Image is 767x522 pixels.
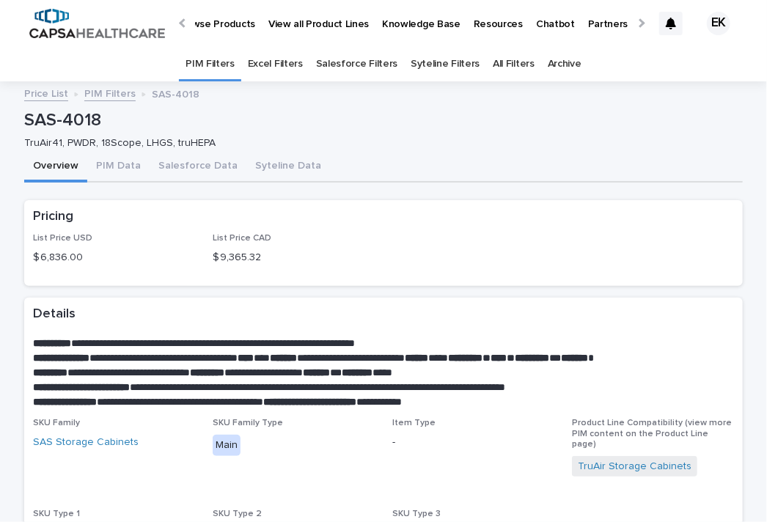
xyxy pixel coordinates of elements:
[33,209,73,225] h2: Pricing
[578,459,691,474] a: TruAir Storage Cabinets
[392,510,441,518] span: SKU Type 3
[316,47,397,81] a: Salesforce Filters
[84,84,136,101] a: PIM Filters
[29,9,165,38] img: B5p4sRfuTuC72oLToeu7
[392,419,436,427] span: Item Type
[33,234,92,243] span: List Price USD
[213,435,241,456] div: Main
[33,510,80,518] span: SKU Type 1
[24,137,731,150] p: TruAir41, PWDR, 18Scope, LHGS, truHEPA
[493,47,535,81] a: All Filters
[24,84,68,101] a: Price List
[213,234,271,243] span: List Price CAD
[572,419,732,449] span: Product Line Compatibility (view more PIM content on the Product Line page)
[33,250,195,265] p: $ 6,836.00
[248,47,303,81] a: Excel Filters
[213,419,283,427] span: SKU Family Type
[33,419,80,427] span: SKU Family
[707,12,730,35] div: EK
[246,152,330,183] button: Syteline Data
[87,152,150,183] button: PIM Data
[150,152,246,183] button: Salesforce Data
[33,435,139,450] a: SAS Storage Cabinets
[548,47,581,81] a: Archive
[24,110,737,131] p: SAS-4018
[213,510,262,518] span: SKU Type 2
[392,435,554,450] p: -
[24,152,87,183] button: Overview
[33,306,76,323] h2: Details
[213,250,375,265] p: $ 9,365.32
[152,85,199,101] p: SAS-4018
[186,47,235,81] a: PIM Filters
[411,47,480,81] a: Syteline Filters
